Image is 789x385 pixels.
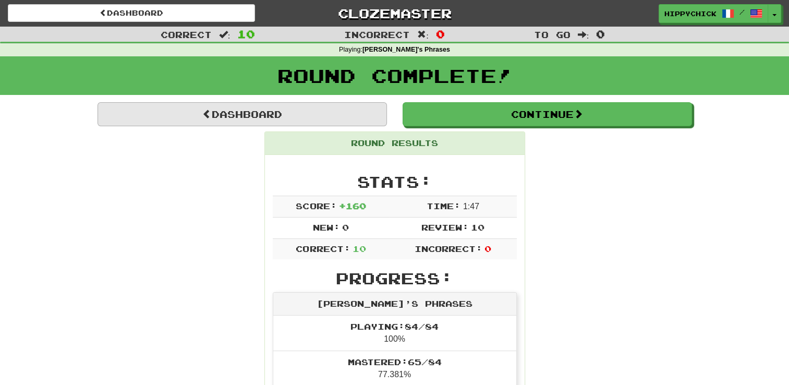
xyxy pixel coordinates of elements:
[98,102,387,126] a: Dashboard
[273,173,517,190] h2: Stats:
[296,244,350,254] span: Correct:
[265,132,525,155] div: Round Results
[534,29,570,40] span: To go
[271,4,518,22] a: Clozemaster
[4,65,785,86] h1: Round Complete!
[8,4,255,22] a: Dashboard
[484,244,491,254] span: 0
[350,321,439,331] span: Playing: 84 / 84
[296,201,336,211] span: Score:
[471,222,484,232] span: 10
[362,46,450,53] strong: [PERSON_NAME]'s Phrases
[421,222,469,232] span: Review:
[348,357,442,367] span: Mastered: 65 / 84
[273,270,517,287] h2: Progress:
[339,201,366,211] span: + 160
[596,28,605,40] span: 0
[219,30,230,39] span: :
[664,9,717,18] span: HippyChick
[161,29,212,40] span: Correct
[415,244,482,254] span: Incorrect:
[273,316,516,351] li: 100%
[436,28,445,40] span: 0
[237,28,255,40] span: 10
[427,201,460,211] span: Time:
[417,30,429,39] span: :
[463,202,479,211] span: 1 : 47
[313,222,340,232] span: New:
[659,4,768,23] a: HippyChick /
[344,29,410,40] span: Incorrect
[353,244,366,254] span: 10
[739,8,745,16] span: /
[578,30,589,39] span: :
[342,222,349,232] span: 0
[273,293,516,316] div: [PERSON_NAME]'s Phrases
[403,102,692,126] button: Continue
